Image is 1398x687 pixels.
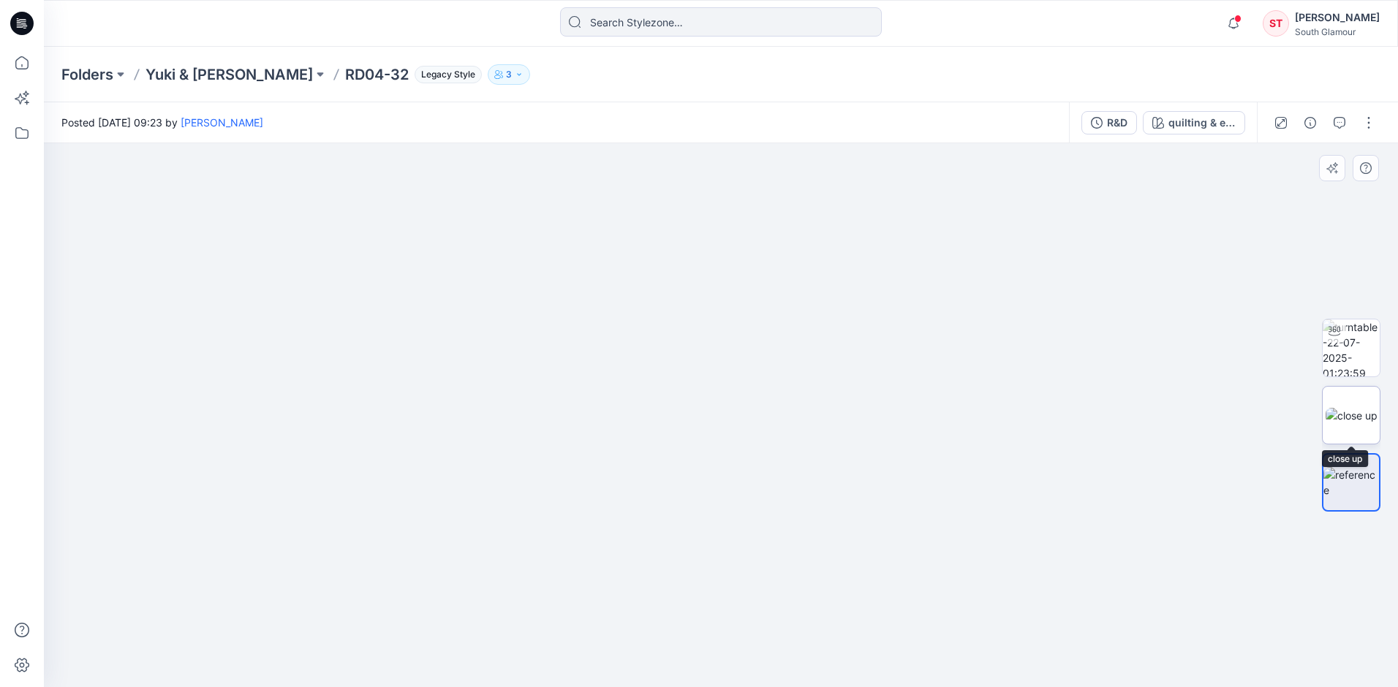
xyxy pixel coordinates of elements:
p: RD04-32 [345,64,409,85]
a: Folders [61,64,113,85]
span: Posted [DATE] 09:23 by [61,115,263,130]
div: ST [1263,10,1289,37]
button: Legacy Style [409,64,482,85]
img: eyJhbGciOiJIUzI1NiIsImtpZCI6IjAiLCJzbHQiOiJzZXMiLCJ0eXAiOiJKV1QifQ.eyJkYXRhIjp7InR5cGUiOiJzdG9yYW... [507,94,935,687]
span: Legacy Style [415,66,482,83]
button: 3 [488,64,530,85]
img: close up [1326,408,1378,423]
div: R&D [1107,115,1127,131]
a: Yuki & [PERSON_NAME] [146,64,313,85]
button: quilting & embroidery [1143,111,1245,134]
a: [PERSON_NAME] [181,116,263,129]
img: reference [1323,467,1379,498]
p: 3 [506,67,512,83]
button: Details [1299,111,1322,134]
button: R&D [1081,111,1137,134]
input: Search Stylezone… [560,7,882,37]
div: [PERSON_NAME] [1295,9,1380,26]
div: South Glamour [1295,26,1380,37]
div: quilting & embroidery [1168,115,1236,131]
img: turntable-22-07-2025-01:23:59 [1323,319,1380,376]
